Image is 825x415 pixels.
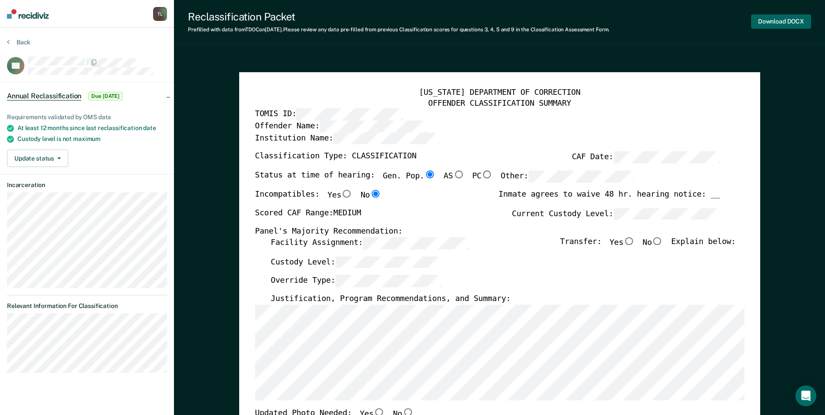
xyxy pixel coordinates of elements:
[7,302,167,310] dt: Relevant Information For Classification
[255,227,720,238] div: Panel's Majority Recommendation:
[383,171,436,183] label: Gen. Pop.
[271,237,469,249] label: Facility Assignment:
[751,14,811,29] button: Download DOCX
[512,208,720,220] label: Current Custody Level:
[642,237,663,249] label: No
[319,120,426,133] input: Offender Name:
[255,208,361,220] label: Scored CAF Range: MEDIUM
[613,208,720,220] input: Current Custody Level:
[623,237,635,245] input: Yes
[424,171,435,178] input: Gen. Pop.
[501,171,635,183] label: Other:
[7,9,49,19] img: Recidiviz
[7,92,81,100] span: Annual Reclassification
[17,124,167,132] div: At least 12 months since last reclassification
[481,171,493,178] input: PC
[255,98,744,109] div: OFFENDER CLASSIFICATION SUMMARY
[7,38,30,46] button: Back
[363,237,469,249] input: Facility Assignment:
[255,133,440,145] label: Institution Name:
[572,152,720,164] label: CAF Date:
[335,256,442,268] input: Custody Level:
[7,181,167,189] dt: Incarceration
[453,171,464,178] input: AS
[73,135,100,142] span: maximum
[255,152,416,164] label: Classification Type: CLASSIFICATION
[188,10,609,23] div: Reclassification Packet
[17,135,167,143] div: Custody level is not
[444,171,464,183] label: AS
[255,190,381,208] div: Incompatibles:
[361,190,381,201] label: No
[370,190,381,197] input: No
[795,385,816,406] div: Open Intercom Messenger
[652,237,663,245] input: No
[143,124,156,131] span: date
[560,237,736,256] div: Transfer: Explain below:
[333,133,440,145] input: Institution Name:
[188,27,609,33] div: Prefilled with data from TDOC on [DATE] . Please review any data pre-filled from previous Classif...
[255,109,403,121] label: TOMIS ID:
[271,256,442,268] label: Custody Level:
[613,152,720,164] input: CAF Date:
[335,275,442,288] input: Override Type:
[7,114,167,121] div: Requirements validated by OMS data
[498,190,720,208] div: Inmate agrees to waive 48 hr. hearing notice: __
[153,7,167,21] div: T L
[271,294,511,305] label: Justification, Program Recommendations, and Summary:
[609,237,635,249] label: Yes
[271,275,442,288] label: Override Type:
[472,171,492,183] label: PC
[255,88,744,98] div: [US_STATE] DEPARTMENT OF CORRECTION
[296,109,403,121] input: TOMIS ID:
[255,120,426,133] label: Offender Name:
[153,7,167,21] button: TL
[528,171,635,183] input: Other:
[255,171,635,190] div: Status at time of hearing:
[88,92,123,100] span: Due [DATE]
[7,150,68,167] button: Update status
[341,190,352,197] input: Yes
[327,190,353,201] label: Yes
